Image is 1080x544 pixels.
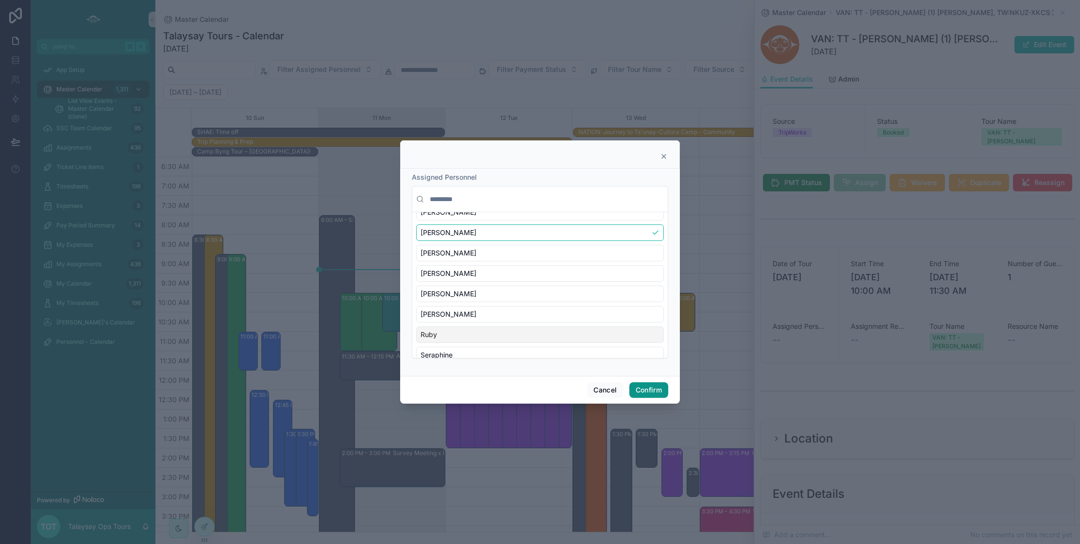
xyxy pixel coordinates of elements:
[421,309,476,319] span: [PERSON_NAME]
[421,228,476,238] span: [PERSON_NAME]
[421,207,476,217] span: [PERSON_NAME]
[421,289,476,299] span: [PERSON_NAME]
[412,173,477,181] span: Assigned Personnel
[587,382,623,398] button: Cancel
[421,330,437,340] span: Ruby
[421,248,476,258] span: [PERSON_NAME]
[412,212,668,358] div: Suggestions
[421,350,453,360] span: Seraphine
[421,269,476,278] span: [PERSON_NAME]
[629,382,668,398] button: Confirm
